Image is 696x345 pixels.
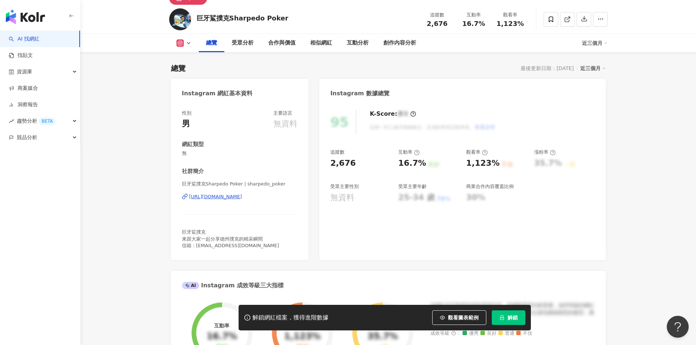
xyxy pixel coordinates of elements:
img: logo [6,9,45,24]
span: 1,123% [497,20,524,27]
div: 合作與價值 [268,39,296,47]
a: searchAI 找網紅 [9,35,39,43]
span: 巨牙鯊撲克 來跟大家一起分享德州撲克的精采瞬間 信箱：[EMAIL_ADDRESS][DOMAIN_NAME] [182,229,279,248]
span: 解鎖 [507,315,518,321]
div: [URL][DOMAIN_NAME] [189,193,242,200]
div: BETA [39,118,56,125]
div: 受眾主要性別 [330,183,359,190]
span: 不佳 [516,331,532,336]
a: 商案媒合 [9,85,38,92]
div: 總覽 [171,63,186,73]
span: 優秀 [463,331,479,336]
div: 網紅類型 [182,141,204,148]
img: KOL Avatar [169,8,191,30]
div: 該網紅的互動率和漲粉率都不錯，唯獨觀看率比較普通，為同等級的網紅的中低等級，效果不一定會好，但仍然建議可以發包開箱類型的案型，應該會比較有成效！ [430,302,595,323]
div: 巨牙鯊撲克Sharpedo Poker [197,14,289,23]
div: 觀看率 [497,11,524,19]
div: Instagram 數據總覽 [330,89,389,97]
div: 主要語言 [273,110,292,116]
div: AI [182,282,199,289]
span: 趨勢分析 [17,113,56,129]
div: 相似網紅 [310,39,332,47]
span: 資源庫 [17,64,32,80]
div: 追蹤數 [423,11,451,19]
span: 無 [182,150,298,157]
span: 競品分析 [17,129,37,146]
div: 近三個月 [580,64,606,73]
div: 創作內容分析 [383,39,416,47]
div: K-Score : [370,110,416,118]
div: 2,676 [330,158,356,169]
div: 觀看率 [466,149,488,156]
div: 追蹤數 [330,149,345,156]
div: 1,123% [284,331,321,342]
div: 互動率 [398,149,420,156]
div: 商業合作內容覆蓋比例 [466,183,514,190]
div: 35.7% [368,331,398,342]
div: 受眾分析 [232,39,254,47]
span: 16.7% [462,20,485,27]
div: 互動率 [460,11,488,19]
div: 近三個月 [582,37,608,49]
div: 互動分析 [347,39,369,47]
div: 解鎖網紅檔案，獲得進階數據 [252,314,328,322]
span: 觀看圖表範例 [448,315,479,321]
div: 最後更新日期：[DATE] [521,65,574,71]
div: 社群簡介 [182,168,204,175]
div: 無資料 [273,118,297,130]
div: 無資料 [330,192,354,203]
div: 男 [182,118,190,130]
button: 解鎖 [492,310,525,325]
span: 普通 [498,331,514,336]
span: 巨牙鯊撲克Sharpedo Poker | sharpedo_poker [182,181,298,187]
a: 找貼文 [9,52,33,59]
div: Instagram 成效等級三大指標 [182,281,284,290]
div: 16.7% [398,158,426,169]
span: lock [499,315,505,320]
span: 2,676 [427,20,448,27]
span: 良好 [480,331,497,336]
div: 16.7% [207,331,237,342]
span: rise [9,119,14,124]
div: 總覽 [206,39,217,47]
a: 洞察報告 [9,101,38,108]
div: 性別 [182,110,191,116]
div: 成效等級 ： [430,331,595,336]
div: Instagram 網紅基本資料 [182,89,253,97]
div: 漲粉率 [534,149,556,156]
div: 1,123% [466,158,500,169]
div: 受眾主要年齡 [398,183,427,190]
button: 觀看圖表範例 [432,310,486,325]
a: [URL][DOMAIN_NAME] [182,193,298,200]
